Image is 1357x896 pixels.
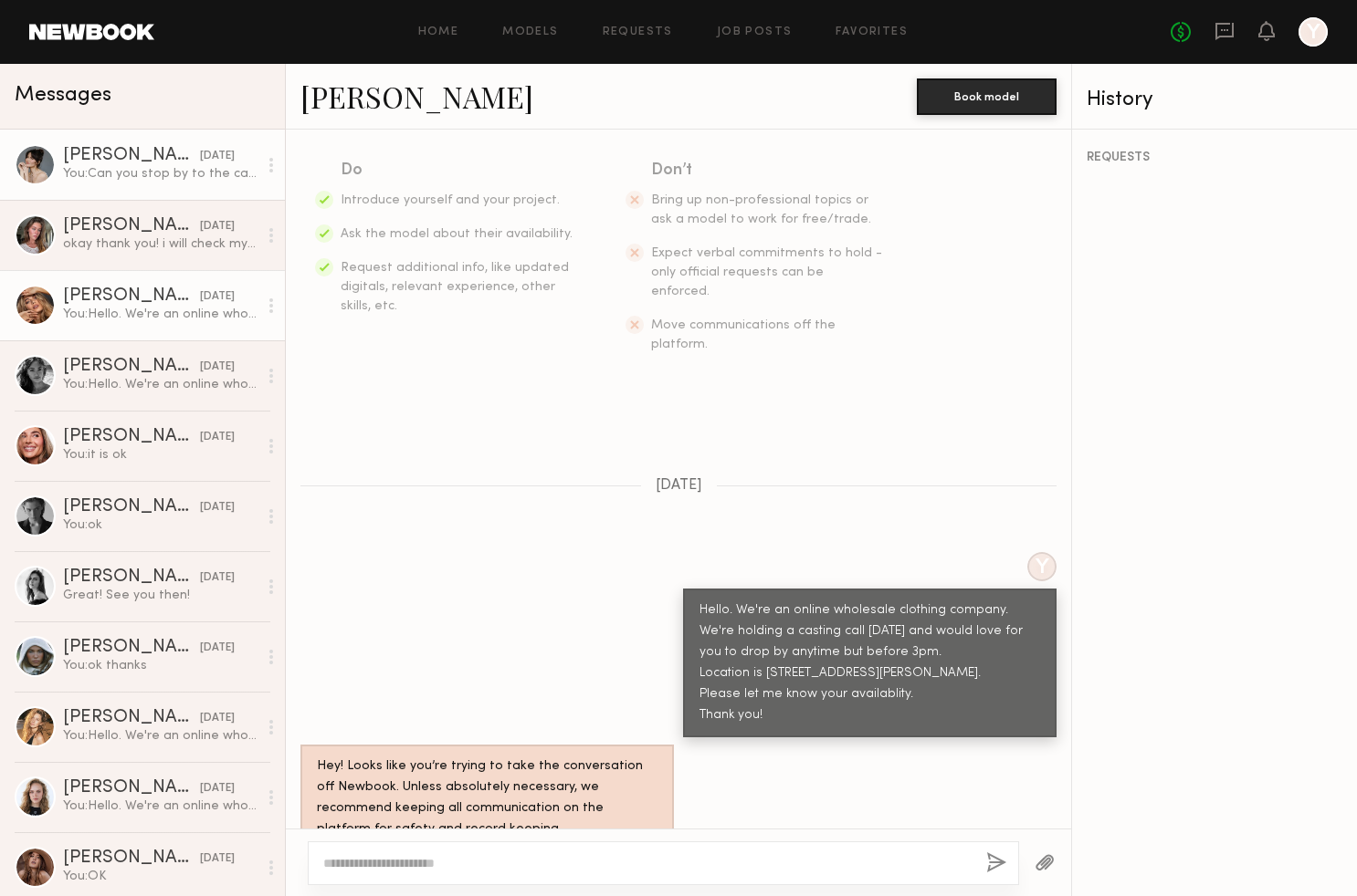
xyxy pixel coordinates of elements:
div: [DATE] [200,569,235,587]
div: [PERSON_NAME] [63,217,200,235]
div: [PERSON_NAME] [63,779,200,797]
div: [PERSON_NAME] [63,568,200,587]
div: [DATE] [200,148,235,165]
a: Requests [603,26,673,38]
div: [PERSON_NAME] [63,498,200,516]
div: You: Hello. We're an online wholesale clothing company. We're holding a casting call [DATE] and w... [63,306,258,323]
div: You: OK [63,868,258,885]
div: Great! See you then! [63,587,258,604]
span: Request additional info, like updated digitals, relevant experience, other skills, etc. [341,262,569,312]
div: REQUESTS [1087,151,1342,164]
span: Messages [15,85,111,106]
div: [DATE] [200,710,235,727]
a: [PERSON_NAME] [300,77,533,116]
div: You: ok thanks [63,657,258,674]
div: [DATE] [200,218,235,235]
span: Expect verbal commitments to hold - only official requests can be enforced. [651,247,882,297]
div: Don’t [651,158,885,183]
div: You: Can you stop by to the casting [DATE]? please let me know your available time. [63,165,258,182]
div: [DATE] [200,429,235,446]
div: Hey! Looks like you’re trying to take the conversation off Newbook. Unless absolutely necessary, ... [317,756,657,840]
div: Do [341,158,574,183]
button: Book model [917,78,1057,115]
div: Hello. We're an online wholesale clothing company. We're holding a casting call [DATE] and would ... [700,600,1040,726]
div: [PERSON_NAME] [63,849,200,868]
div: okay thank you! i will check my availability and circle back [63,235,258,253]
div: [DATE] [200,850,235,868]
div: You: Hello. We're an online wholesale clothing company. You can find us by searching for hapticsu... [63,797,258,815]
div: History [1087,89,1342,110]
span: Move communications off the platform. [651,319,836,350]
div: [DATE] [200,780,235,797]
div: You: Hello. We're an online wholesale clothing company. We're holding a casting call [DATE] and w... [63,376,258,393]
span: [DATE] [656,478,702,494]
span: Introduce yourself and your project. [341,194,560,206]
div: [PERSON_NAME] [63,358,200,376]
div: You: Hello. We're an online wholesale clothing company. You can find us by searching for hapticsu... [63,727,258,745]
div: [DATE] [200,359,235,376]
div: [DATE] [200,499,235,516]
div: You: ok [63,516,258,534]
div: [PERSON_NAME] [63,709,200,727]
div: [PERSON_NAME] [63,639,200,657]
a: Book model [917,88,1057,103]
div: [PERSON_NAME] [63,428,200,446]
a: Home [418,26,459,38]
span: Bring up non-professional topics or ask a model to work for free/trade. [651,194,871,225]
a: Job Posts [717,26,793,38]
span: Ask the model about their availability. [341,228,573,240]
div: [DATE] [200,640,235,657]
a: Models [502,26,558,38]
div: [DATE] [200,288,235,306]
div: [PERSON_NAME] [63,147,200,165]
div: [PERSON_NAME] [63,287,200,306]
a: Y [1299,17,1328,47]
a: Favorites [836,26,908,38]
div: You: it is ok [63,446,258,464]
